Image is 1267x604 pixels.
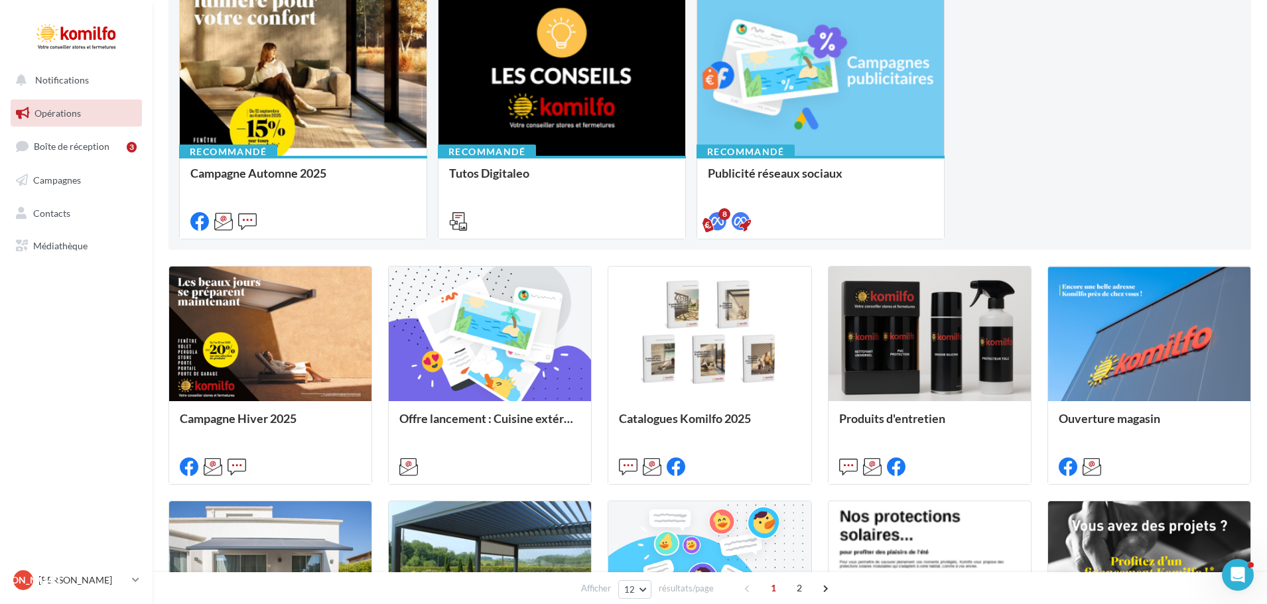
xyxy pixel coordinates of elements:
[179,145,277,159] div: Recommandé
[718,208,730,220] div: 8
[619,412,800,438] div: Catalogues Komilfo 2025
[190,166,416,193] div: Campagne Automne 2025
[34,141,109,152] span: Boîte de réception
[33,174,81,186] span: Campagnes
[8,232,145,260] a: Médiathèque
[763,577,784,599] span: 1
[1222,559,1254,591] iframe: Intercom live chat
[789,577,810,599] span: 2
[127,142,137,152] div: 3
[708,166,933,193] div: Publicité réseaux sociaux
[8,99,145,127] a: Opérations
[697,145,795,159] div: Recommandé
[839,412,1020,438] div: Produits d'entretien
[659,582,714,595] span: résultats/page
[449,166,675,193] div: Tutos Digitaleo
[8,166,145,194] a: Campagnes
[8,132,145,160] a: Boîte de réception3
[34,107,81,119] span: Opérations
[8,200,145,227] a: Contacts
[38,574,127,587] p: [PERSON_NAME]
[399,412,580,438] div: Offre lancement : Cuisine extérieur
[33,240,88,251] span: Médiathèque
[1059,412,1240,438] div: Ouverture magasin
[35,74,89,86] span: Notifications
[33,207,70,218] span: Contacts
[180,412,361,438] div: Campagne Hiver 2025
[618,580,652,599] button: 12
[8,66,139,94] button: Notifications
[438,145,536,159] div: Recommandé
[11,568,142,593] a: [PERSON_NAME] [PERSON_NAME]
[624,584,635,595] span: 12
[581,582,611,595] span: Afficher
